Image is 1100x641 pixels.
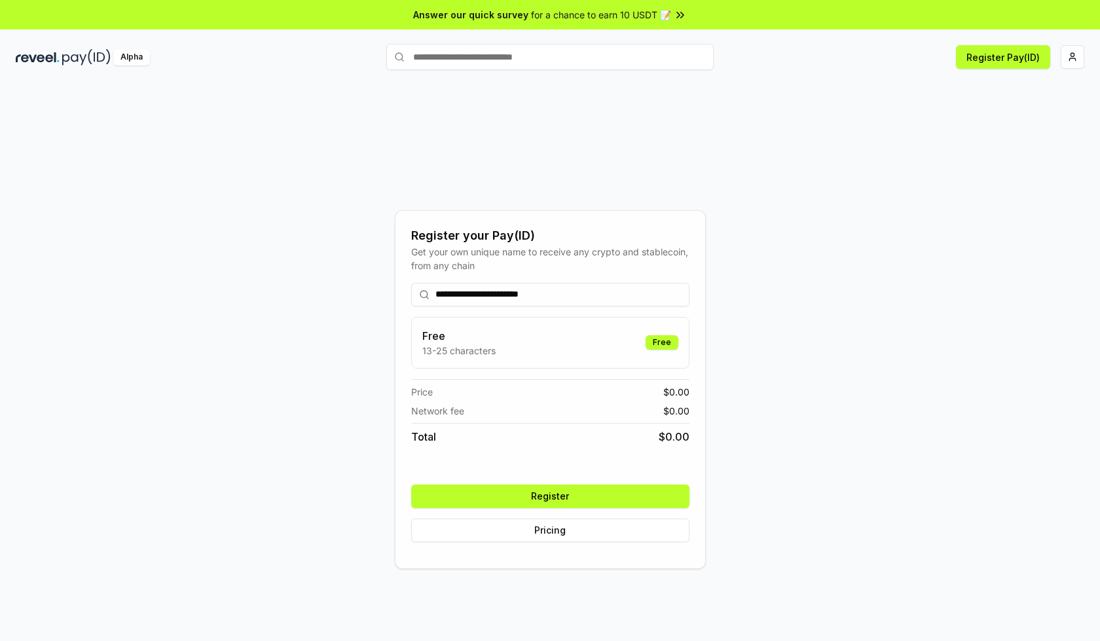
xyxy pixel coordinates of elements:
h3: Free [422,328,496,344]
span: Answer our quick survey [413,8,528,22]
img: pay_id [62,49,111,65]
p: 13-25 characters [422,344,496,357]
span: $ 0.00 [659,429,689,445]
div: Register your Pay(ID) [411,227,689,245]
span: Network fee [411,404,464,418]
div: Free [646,335,678,350]
div: Get your own unique name to receive any crypto and stablecoin, from any chain [411,245,689,272]
span: $ 0.00 [663,404,689,418]
button: Pricing [411,519,689,542]
img: reveel_dark [16,49,60,65]
span: Total [411,429,436,445]
button: Register [411,485,689,508]
span: Price [411,385,433,399]
span: for a chance to earn 10 USDT 📝 [531,8,671,22]
div: Alpha [113,49,150,65]
span: $ 0.00 [663,385,689,399]
button: Register Pay(ID) [956,45,1050,69]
